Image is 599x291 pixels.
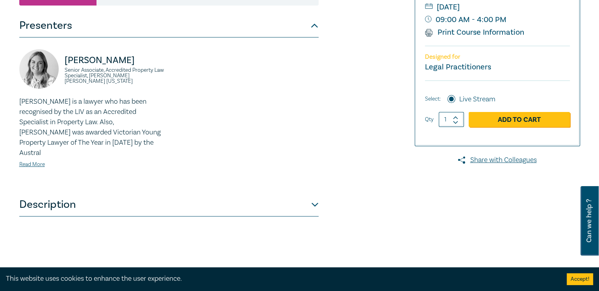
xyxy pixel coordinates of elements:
p: [PERSON_NAME] is a lawyer who has been recognised by the LIV as an Accredited Specialist in Prope... [19,97,164,158]
a: Print Course Information [425,27,525,37]
span: Can we help ? [585,191,593,251]
p: [PERSON_NAME] [65,54,164,67]
a: Share with Colleagues [415,155,580,165]
button: Presenters [19,14,319,37]
label: Qty [425,115,434,124]
a: Read More [19,161,45,168]
p: Designed for [425,53,570,61]
small: Senior Associate, Accredited Property Law Specialist, [PERSON_NAME] [PERSON_NAME] [US_STATE] [65,67,164,84]
img: https://s3.ap-southeast-2.amazonaws.com/leo-cussen-store-production-content/Contacts/Lydia%20East... [19,49,59,89]
a: Add to Cart [469,112,570,127]
small: [DATE] [425,1,570,13]
label: Live Stream [459,94,495,104]
div: This website uses cookies to enhance the user experience. [6,274,555,284]
small: 09:00 AM - 4:00 PM [425,13,570,26]
button: Accept cookies [567,273,593,285]
small: Legal Practitioners [425,62,491,72]
span: Select: [425,95,441,103]
input: 1 [439,112,464,127]
button: Description [19,193,319,216]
